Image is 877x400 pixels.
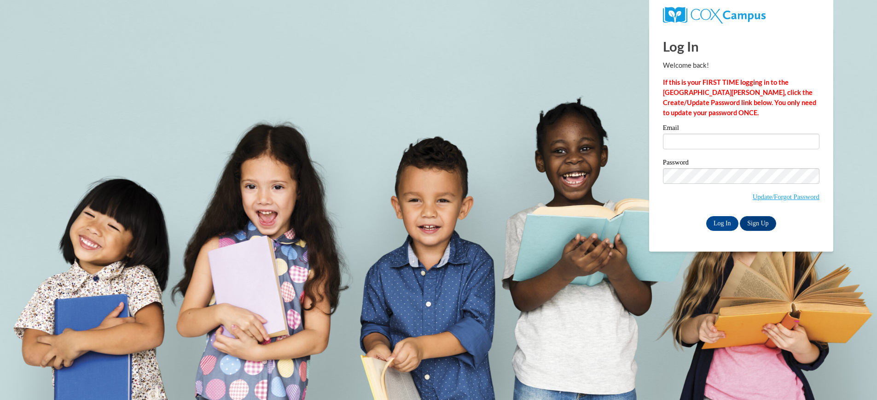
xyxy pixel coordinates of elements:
input: Log In [706,216,738,231]
a: Sign Up [740,216,776,231]
a: Update/Forgot Password [753,193,819,200]
a: COX Campus [663,11,766,18]
label: Password [663,159,819,168]
p: Welcome back! [663,60,819,71]
h1: Log In [663,37,819,56]
strong: If this is your FIRST TIME logging in to the [GEOGRAPHIC_DATA][PERSON_NAME], click the Create/Upd... [663,78,816,117]
img: COX Campus [663,7,766,24]
label: Email [663,124,819,134]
